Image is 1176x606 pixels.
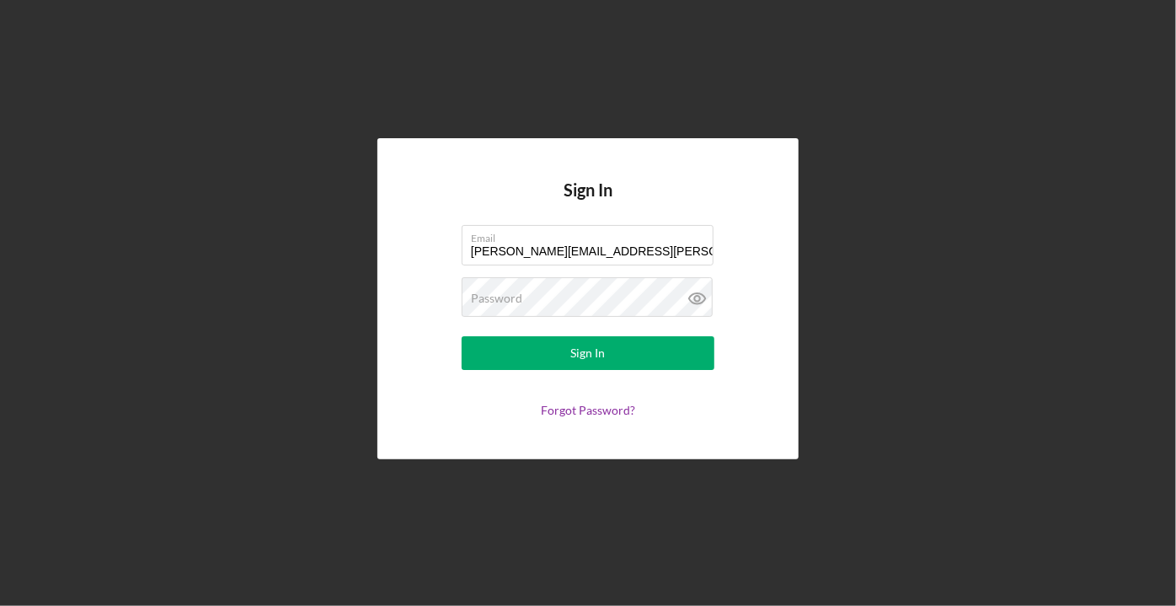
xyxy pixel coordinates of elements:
label: Password [471,292,522,305]
button: Sign In [462,336,714,370]
h4: Sign In [564,180,612,225]
label: Email [471,226,714,244]
div: Sign In [571,336,606,370]
a: Forgot Password? [541,403,635,417]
